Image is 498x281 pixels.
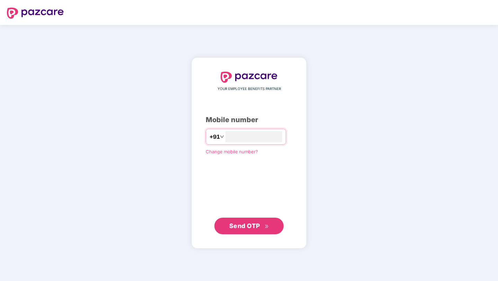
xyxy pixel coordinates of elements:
[220,135,224,139] span: down
[7,8,64,19] img: logo
[206,149,258,154] a: Change mobile number?
[229,222,260,229] span: Send OTP
[206,115,292,125] div: Mobile number
[265,224,269,229] span: double-right
[210,133,220,141] span: +91
[214,218,284,234] button: Send OTPdouble-right
[221,72,277,83] img: logo
[217,86,281,92] span: YOUR EMPLOYEE BENEFITS PARTNER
